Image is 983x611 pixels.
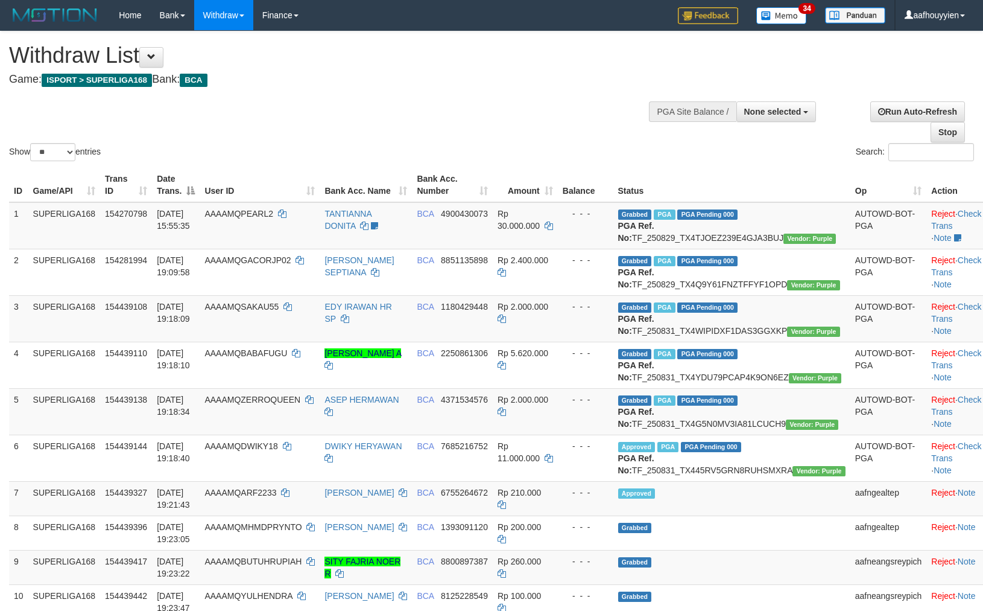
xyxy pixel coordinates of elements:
[204,255,291,265] span: AAAAMQGACORJP02
[441,348,488,358] span: Copy 2250861306 to clipboard
[324,441,402,451] a: DWIKY HERYAWAN
[563,521,608,533] div: - - -
[654,256,675,266] span: Marked by aafnonsreyleab
[654,302,675,313] span: Marked by aafsoumeymey
[618,523,652,533] span: Grabbed
[563,440,608,452] div: - - -
[105,488,147,497] span: 154439327
[736,101,817,122] button: None selected
[28,481,101,516] td: SUPERLIGA168
[931,591,955,601] a: Reject
[618,453,654,475] b: PGA Ref. No:
[498,348,548,358] span: Rp 5.620.000
[324,302,392,324] a: EDY IRAWAN HR SP
[618,349,652,359] span: Grabbed
[649,101,736,122] div: PGA Site Balance /
[204,395,300,405] span: AAAAMQZERROQUEEN
[324,488,394,497] a: [PERSON_NAME]
[786,420,838,430] span: Vendor URL: https://trx4.1velocity.biz
[618,256,652,266] span: Grabbed
[850,342,927,388] td: AUTOWD-BOT-PGA
[613,168,850,202] th: Status
[618,314,654,336] b: PGA Ref. No:
[618,488,656,499] span: Approved
[441,441,488,451] span: Copy 7685216752 to clipboard
[618,592,652,602] span: Grabbed
[417,441,434,451] span: BCA
[28,516,101,550] td: SUPERLIGA168
[324,348,401,358] a: [PERSON_NAME] A
[324,522,394,532] a: [PERSON_NAME]
[157,395,190,417] span: [DATE] 19:18:34
[417,209,434,219] span: BCA
[744,107,801,117] span: None selected
[654,349,675,359] span: Marked by aafsoumeymey
[417,557,434,566] span: BCA
[931,255,955,265] a: Reject
[654,395,675,406] span: Marked by aafsoumeymey
[28,295,101,342] td: SUPERLIGA168
[9,516,28,550] td: 8
[417,522,434,532] span: BCA
[498,209,540,231] span: Rp 30.000.000
[931,395,955,405] a: Reject
[324,209,371,231] a: TANTIANNA DONITA
[9,202,28,249] td: 1
[157,488,190,510] span: [DATE] 19:21:43
[157,348,190,370] span: [DATE] 19:18:10
[934,419,952,429] a: Note
[677,256,738,266] span: PGA Pending
[934,326,952,336] a: Note
[28,202,101,249] td: SUPERLIGA168
[9,295,28,342] td: 3
[850,295,927,342] td: AUTOWD-BOT-PGA
[498,441,540,463] span: Rp 11.000.000
[958,522,976,532] a: Note
[42,74,152,87] span: ISPORT > SUPERLIGA168
[9,388,28,435] td: 5
[412,168,493,202] th: Bank Acc. Number: activate to sort column ascending
[441,255,488,265] span: Copy 8851135898 to clipboard
[324,255,394,277] a: [PERSON_NAME] SEPTIANA
[105,441,147,451] span: 154439144
[756,7,807,24] img: Button%20Memo.svg
[798,3,815,14] span: 34
[200,168,320,202] th: User ID: activate to sort column ascending
[677,349,738,359] span: PGA Pending
[931,255,981,277] a: Check Trans
[441,488,488,497] span: Copy 6755264672 to clipboard
[157,557,190,578] span: [DATE] 19:23:22
[931,302,981,324] a: Check Trans
[618,267,654,289] b: PGA Ref. No:
[105,255,147,265] span: 154281994
[28,168,101,202] th: Game/API: activate to sort column ascending
[681,442,741,452] span: PGA Pending
[654,210,675,220] span: Marked by aafmaleo
[563,254,608,266] div: - - -
[204,557,302,566] span: AAAAMQBUTUHRUPIAH
[157,255,190,277] span: [DATE] 19:09:58
[204,488,276,497] span: AAAAMQARF2233
[563,590,608,602] div: - - -
[850,168,927,202] th: Op: activate to sort column ascending
[324,591,394,601] a: [PERSON_NAME]
[9,143,101,161] label: Show entries
[618,221,654,243] b: PGA Ref. No:
[958,591,976,601] a: Note
[958,557,976,566] a: Note
[958,488,976,497] a: Note
[677,210,738,220] span: PGA Pending
[856,143,974,161] label: Search:
[825,7,885,24] img: panduan.png
[934,280,952,289] a: Note
[204,209,273,219] span: AAAAMQPEARL2
[792,466,845,476] span: Vendor URL: https://trx4.1velocity.biz
[931,302,955,312] a: Reject
[618,302,652,313] span: Grabbed
[931,488,955,497] a: Reject
[320,168,412,202] th: Bank Acc. Name: activate to sort column ascending
[677,302,738,313] span: PGA Pending
[441,395,488,405] span: Copy 4371534576 to clipboard
[783,234,836,244] span: Vendor URL: https://trx4.1velocity.biz
[657,442,678,452] span: Marked by aafsoumeymey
